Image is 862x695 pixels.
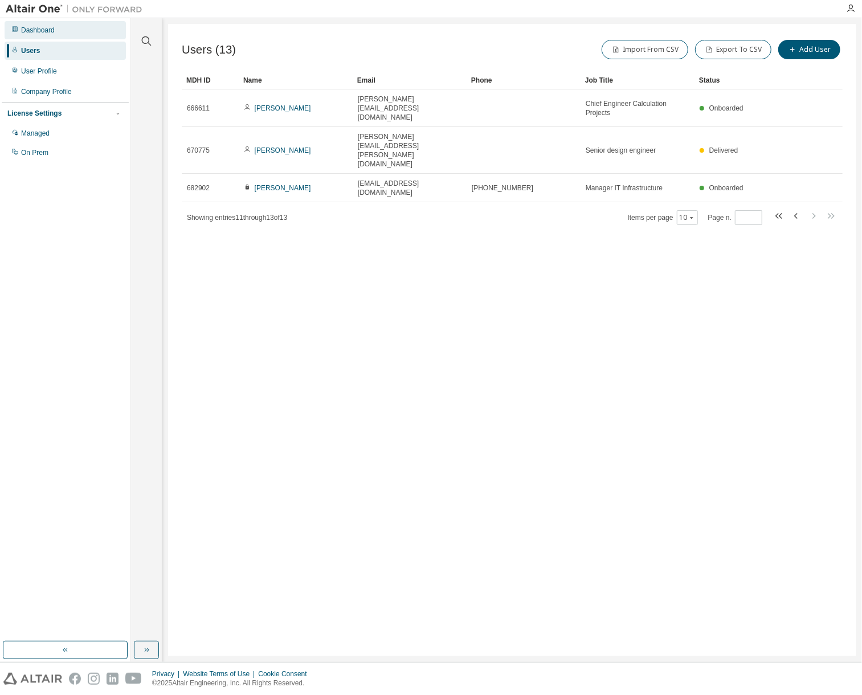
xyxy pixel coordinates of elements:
[152,678,314,688] p: © 2025 Altair Engineering, Inc. All Rights Reserved.
[357,71,462,89] div: Email
[699,71,783,89] div: Status
[778,40,840,59] button: Add User
[680,213,695,222] button: 10
[358,132,461,169] span: [PERSON_NAME][EMAIL_ADDRESS][PERSON_NAME][DOMAIN_NAME]
[358,95,461,122] span: [PERSON_NAME][EMAIL_ADDRESS][DOMAIN_NAME]
[628,210,698,225] span: Items per page
[187,146,210,155] span: 670775
[708,210,762,225] span: Page n.
[585,71,690,89] div: Job Title
[6,3,148,15] img: Altair One
[358,179,461,197] span: [EMAIL_ADDRESS][DOMAIN_NAME]
[709,146,738,154] span: Delivered
[695,40,771,59] button: Export To CSV
[187,183,210,193] span: 682902
[88,673,100,685] img: instagram.svg
[255,104,311,112] a: [PERSON_NAME]
[709,104,743,112] span: Onboarded
[471,71,576,89] div: Phone
[21,46,40,55] div: Users
[3,673,62,685] img: altair_logo.svg
[586,146,656,155] span: Senior design engineer
[255,146,311,154] a: [PERSON_NAME]
[709,184,743,192] span: Onboarded
[107,673,119,685] img: linkedin.svg
[21,129,50,138] div: Managed
[183,669,258,678] div: Website Terms of Use
[586,99,689,117] span: Chief Engineer Calculation Projects
[602,40,688,59] button: Import From CSV
[69,673,81,685] img: facebook.svg
[7,109,62,118] div: License Settings
[255,184,311,192] a: [PERSON_NAME]
[187,214,287,222] span: Showing entries 11 through 13 of 13
[21,148,48,157] div: On Prem
[586,183,663,193] span: Manager IT Infrastructure
[186,71,234,89] div: MDH ID
[125,673,142,685] img: youtube.svg
[243,71,348,89] div: Name
[21,87,72,96] div: Company Profile
[187,104,210,113] span: 666611
[258,669,313,678] div: Cookie Consent
[152,669,183,678] div: Privacy
[472,183,533,193] span: [PHONE_NUMBER]
[21,26,55,35] div: Dashboard
[182,43,236,56] span: Users (13)
[21,67,57,76] div: User Profile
